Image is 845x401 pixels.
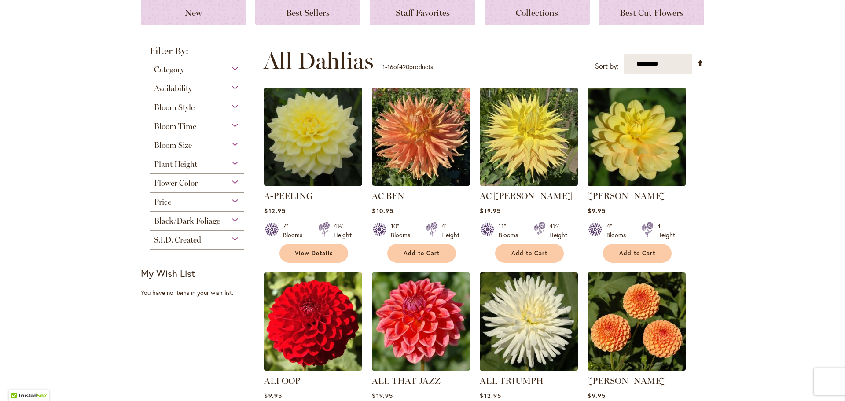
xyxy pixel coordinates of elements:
span: Best Sellers [286,7,330,18]
button: Add to Cart [603,244,672,263]
span: Bloom Time [154,121,196,131]
a: AC BEN [372,179,470,188]
span: $12.95 [264,206,285,215]
span: $19.95 [480,206,500,215]
span: Price [154,197,171,207]
img: ALL THAT JAZZ [372,272,470,371]
span: Category [154,65,184,74]
span: $19.95 [372,391,393,400]
span: Flower Color [154,178,198,188]
img: ALI OOP [264,272,362,371]
div: 4" Blooms [606,222,631,239]
span: Add to Cart [619,250,655,257]
p: - of products [382,60,433,74]
span: View Details [295,250,333,257]
a: A-PEELING [264,191,313,201]
div: 4' Height [657,222,675,239]
span: $9.95 [588,391,605,400]
span: Bloom Size [154,140,192,150]
img: AMBER QUEEN [588,272,686,371]
a: ALL TRIUMPH [480,364,578,372]
span: New [185,7,202,18]
span: Bloom Style [154,103,195,112]
a: AHOY MATEY [588,179,686,188]
label: Sort by: [595,58,619,74]
div: 4½' Height [549,222,567,239]
iframe: Launch Accessibility Center [7,370,31,394]
div: 11" Blooms [499,222,523,239]
a: [PERSON_NAME] [588,375,666,386]
span: S.I.D. Created [154,235,201,245]
a: ALI OOP [264,364,362,372]
a: ALL THAT JAZZ [372,375,441,386]
span: $9.95 [588,206,605,215]
img: ALL TRIUMPH [480,272,578,371]
a: AC Jeri [480,179,578,188]
div: You have no items in your wish list. [141,288,258,297]
a: AMBER QUEEN [588,364,686,372]
img: A-Peeling [264,88,362,186]
strong: My Wish List [141,267,195,280]
a: ALI OOP [264,375,300,386]
a: View Details [279,244,348,263]
span: Collections [516,7,558,18]
span: Add to Cart [404,250,440,257]
a: ALL TRIUMPH [480,375,544,386]
a: AC BEN [372,191,404,201]
img: AC Jeri [480,88,578,186]
span: 420 [399,63,409,71]
a: [PERSON_NAME] [588,191,666,201]
span: $10.95 [372,206,393,215]
div: 7" Blooms [283,222,308,239]
a: ALL THAT JAZZ [372,364,470,372]
span: $12.95 [480,391,501,400]
img: AC BEN [372,88,470,186]
span: $9.95 [264,391,282,400]
strong: Filter By: [141,46,253,60]
a: AC [PERSON_NAME] [480,191,572,201]
div: 4½' Height [334,222,352,239]
span: Staff Favorites [396,7,450,18]
span: All Dahlias [264,48,374,74]
span: 1 [382,63,385,71]
span: Plant Height [154,159,197,169]
span: Availability [154,84,192,93]
div: 4' Height [441,222,459,239]
span: Add to Cart [511,250,547,257]
span: Best Cut Flowers [620,7,683,18]
span: 16 [387,63,393,71]
a: A-Peeling [264,179,362,188]
div: 10" Blooms [391,222,415,239]
button: Add to Cart [495,244,564,263]
img: AHOY MATEY [585,85,688,188]
button: Add to Cart [387,244,456,263]
span: Black/Dark Foliage [154,216,220,226]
